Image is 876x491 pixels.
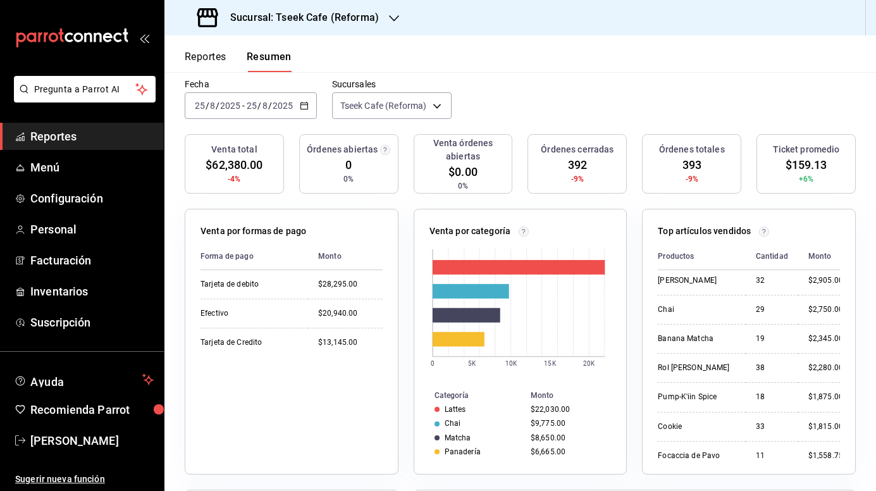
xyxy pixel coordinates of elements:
[343,173,354,185] span: 0%
[682,156,701,173] span: 393
[247,51,292,72] button: Resumen
[568,156,587,173] span: 392
[318,308,383,319] div: $20,940.00
[531,419,606,428] div: $9,775.00
[658,275,735,286] div: [PERSON_NAME]
[262,101,268,111] input: --
[773,143,840,156] h3: Ticket promedio
[308,243,383,270] th: Monto
[318,337,383,348] div: $13,145.00
[9,92,156,105] a: Pregunta a Parrot AI
[445,419,461,428] div: Chai
[139,33,149,43] button: open_drawer_menu
[658,225,751,238] p: Top artículos vendidos
[808,304,843,315] div: $2,750.00
[658,392,735,402] div: Pump-K'iin Spice
[206,156,262,173] span: $62,380.00
[30,432,154,449] span: [PERSON_NAME]
[200,225,306,238] p: Venta por formas de pago
[445,447,481,456] div: Panadería
[185,80,317,89] label: Fecha
[228,173,240,185] span: -4%
[658,333,735,344] div: Banana Matcha
[200,279,298,290] div: Tarjeta de debito
[808,392,843,402] div: $1,875.00
[15,473,154,486] span: Sugerir nueva función
[458,180,468,192] span: 0%
[658,243,745,270] th: Productos
[307,143,378,156] h3: Órdenes abiertas
[34,83,136,96] span: Pregunta a Parrot AI
[30,401,154,418] span: Recomienda Parrot
[445,405,466,414] div: Lattes
[206,101,209,111] span: /
[219,101,241,111] input: ----
[531,433,606,442] div: $8,650.00
[30,190,154,207] span: Configuración
[242,101,245,111] span: -
[185,51,292,72] div: navigation tabs
[746,243,798,270] th: Cantidad
[429,225,511,238] p: Venta por categoría
[419,137,507,163] h3: Venta órdenes abiertas
[220,10,379,25] h3: Sucursal: Tseek Cafe (Reforma)
[544,360,556,367] text: 15K
[431,360,435,367] text: 0
[30,221,154,238] span: Personal
[756,275,788,286] div: 32
[756,392,788,402] div: 18
[658,304,735,315] div: Chai
[30,128,154,145] span: Reportes
[268,101,272,111] span: /
[448,163,478,180] span: $0.00
[808,421,843,432] div: $1,815.00
[808,363,843,373] div: $2,280.00
[185,51,226,72] button: Reportes
[526,388,626,402] th: Monto
[200,308,298,319] div: Efectivo
[30,372,137,387] span: Ayuda
[541,143,614,156] h3: Órdenes cerradas
[211,143,257,156] h3: Venta total
[658,451,735,461] div: Focaccia de Pavo
[808,275,843,286] div: $2,905.00
[30,159,154,176] span: Menú
[658,363,735,373] div: Rol [PERSON_NAME]
[30,314,154,331] span: Suscripción
[246,101,257,111] input: --
[505,360,517,367] text: 10K
[571,173,584,185] span: -9%
[786,156,827,173] span: $159.13
[583,360,595,367] text: 20K
[659,143,725,156] h3: Órdenes totales
[756,451,788,461] div: 11
[808,451,843,461] div: $1,558.75
[200,243,308,270] th: Forma de pago
[468,360,476,367] text: 5K
[799,173,813,185] span: +6%
[756,304,788,315] div: 29
[798,243,843,270] th: Monto
[686,173,698,185] span: -9%
[345,156,352,173] span: 0
[216,101,219,111] span: /
[200,337,298,348] div: Tarjeta de Credito
[445,433,471,442] div: Matcha
[531,447,606,456] div: $6,665.00
[272,101,293,111] input: ----
[340,99,427,112] span: Tseek Cafe (Reforma)
[14,76,156,103] button: Pregunta a Parrot AI
[414,388,526,402] th: Categoría
[808,333,843,344] div: $2,345.00
[194,101,206,111] input: --
[756,333,788,344] div: 19
[756,363,788,373] div: 38
[30,252,154,269] span: Facturación
[531,405,606,414] div: $22,030.00
[318,279,383,290] div: $28,295.00
[756,421,788,432] div: 33
[257,101,261,111] span: /
[658,421,735,432] div: Cookie
[30,283,154,300] span: Inventarios
[209,101,216,111] input: --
